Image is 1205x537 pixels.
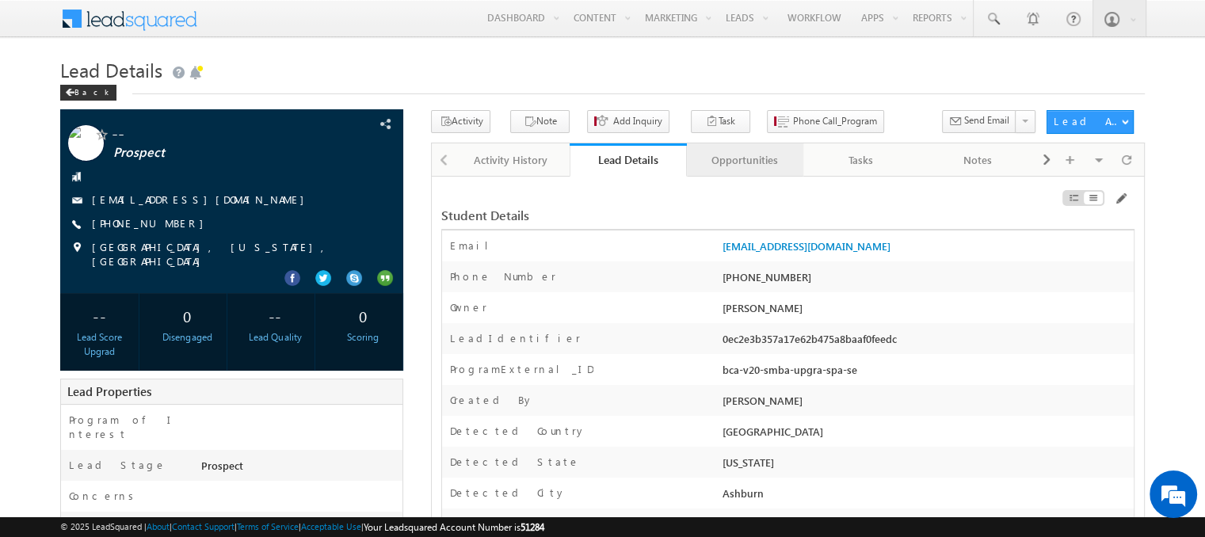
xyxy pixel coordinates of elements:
[21,147,289,406] textarea: Type your message and hit 'Enter'
[719,455,1134,477] div: [US_STATE]
[719,424,1134,446] div: [GEOGRAPHIC_DATA]
[942,110,1016,133] button: Send Email
[521,521,544,533] span: 51284
[113,145,326,161] span: Prospect
[60,520,544,535] span: © 2025 LeadSquared | | | | |
[364,521,544,533] span: Your Leadsquared Account Number is
[92,192,312,206] a: [EMAIL_ADDRESS][DOMAIN_NAME]
[793,114,877,128] span: Phone Call_Program
[450,424,586,438] label: Detected Country
[82,83,266,104] div: Chat with us now
[152,330,223,345] div: Disengaged
[816,150,906,169] div: Tasks
[92,216,212,232] span: [PHONE_NUMBER]
[60,84,124,97] a: Back
[587,110,669,133] button: Add Inquiry
[328,301,398,330] div: 0
[441,208,898,223] div: Student Details
[450,455,580,469] label: Detected State
[719,486,1134,508] div: Ashburn
[450,393,534,407] label: Created By
[921,143,1037,177] a: Notes
[450,516,547,531] label: Lead Stage
[237,521,299,531] a: Terms of Service
[723,301,803,314] span: [PERSON_NAME]
[328,330,398,345] div: Scoring
[1047,110,1134,134] button: Lead Actions
[933,150,1023,169] div: Notes
[687,143,803,177] a: Opportunities
[510,110,570,133] button: Note
[69,458,166,472] label: Lead Stage
[453,143,570,177] a: Activity History
[570,143,686,177] a: Lead Details
[215,419,288,440] em: Start Chat
[582,152,674,167] div: Lead Details
[450,300,487,314] label: Owner
[613,114,662,128] span: Add Inquiry
[60,85,116,101] div: Back
[803,143,920,177] a: Tasks
[450,331,581,345] label: LeadIdentifier
[260,8,298,46] div: Minimize live chat window
[68,125,104,166] img: Profile photo
[450,238,501,253] label: Email
[172,521,235,531] a: Contact Support
[64,301,135,330] div: --
[431,110,490,133] button: Activity
[719,393,1134,415] div: [PERSON_NAME]
[450,269,556,284] label: Phone Number
[60,57,162,82] span: Lead Details
[197,458,402,480] div: Prospect
[112,125,324,141] span: --
[92,240,370,268] span: [GEOGRAPHIC_DATA], [US_STATE], [GEOGRAPHIC_DATA]
[450,486,566,500] label: Detected City
[691,110,750,133] button: Task
[719,331,1134,353] div: 0ec2e3b357a17e62b475a8baaf0feedc
[240,301,311,330] div: --
[719,362,1134,384] div: bca-v20-smba-upgra-spa-se
[964,113,1009,128] span: Send Email
[450,362,593,376] label: ProgramExternal_ID
[466,150,555,169] div: Activity History
[719,269,1134,291] div: [PHONE_NUMBER]
[700,150,789,169] div: Opportunities
[1054,114,1121,128] div: Lead Actions
[67,383,151,399] span: Lead Properties
[69,413,185,441] label: Program of Interest
[240,330,311,345] div: Lead Quality
[301,521,361,531] a: Acceptable Use
[147,521,170,531] a: About
[767,110,884,133] button: Phone Call_Program
[64,330,135,359] div: Lead Score Upgrad
[152,301,223,330] div: 0
[27,83,67,104] img: d_60004797649_company_0_60004797649
[69,489,139,503] label: Concerns
[723,239,890,253] a: [EMAIL_ADDRESS][DOMAIN_NAME]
